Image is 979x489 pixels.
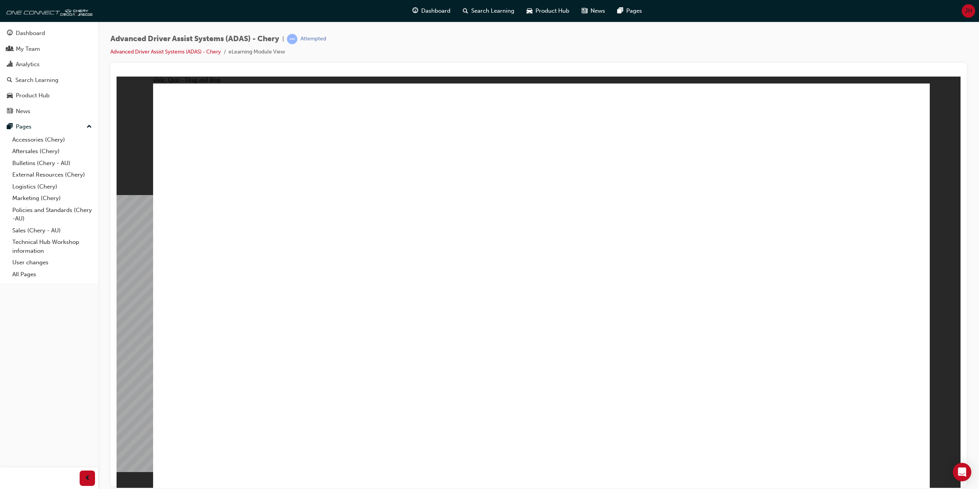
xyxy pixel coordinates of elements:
div: Attempted [300,35,326,43]
a: Marketing (Chery) [9,192,95,204]
button: JH [962,4,975,18]
div: Search Learning [15,76,58,85]
div: News [16,107,30,116]
button: DashboardMy TeamAnalyticsSearch LearningProduct HubNews [3,25,95,120]
a: Accessories (Chery) [9,134,95,146]
a: Aftersales (Chery) [9,145,95,157]
a: news-iconNews [575,3,611,19]
span: news-icon [582,6,587,16]
span: Advanced Driver Assist Systems (ADAS) - Chery [110,35,279,43]
span: up-icon [87,122,92,132]
div: Pages [16,122,32,131]
span: Product Hub [535,7,569,15]
span: search-icon [7,77,12,84]
a: Dashboard [3,26,95,40]
span: pages-icon [617,6,623,16]
div: Open Intercom Messenger [953,463,971,481]
span: | [282,35,284,43]
img: oneconnect [4,3,92,18]
a: Bulletins (Chery - AU) [9,157,95,169]
a: Search Learning [3,73,95,87]
a: Analytics [3,57,95,72]
a: Technical Hub Workshop information [9,236,95,257]
a: Product Hub [3,88,95,103]
span: Dashboard [421,7,450,15]
span: car-icon [7,92,13,99]
a: My Team [3,42,95,56]
a: guage-iconDashboard [406,3,457,19]
a: News [3,104,95,118]
span: chart-icon [7,61,13,68]
a: Advanced Driver Assist Systems (ADAS) - Chery [110,48,221,55]
button: Pages [3,120,95,134]
a: Logistics (Chery) [9,181,95,193]
a: Sales (Chery - AU) [9,225,95,237]
span: news-icon [7,108,13,115]
a: All Pages [9,269,95,280]
span: guage-icon [412,6,418,16]
span: pages-icon [7,124,13,130]
span: car-icon [527,6,532,16]
a: search-iconSearch Learning [457,3,520,19]
span: guage-icon [7,30,13,37]
div: Product Hub [16,91,50,100]
span: Pages [626,7,642,15]
a: External Resources (Chery) [9,169,95,181]
span: JH [965,7,972,15]
span: search-icon [463,6,468,16]
span: Search Learning [471,7,514,15]
span: News [590,7,605,15]
div: Analytics [16,60,40,69]
span: learningRecordVerb_ATTEMPT-icon [287,34,297,44]
div: Dashboard [16,29,45,38]
div: My Team [16,45,40,53]
a: User changes [9,257,95,269]
a: Policies and Standards (Chery -AU) [9,204,95,225]
span: prev-icon [85,474,90,483]
li: eLearning Module View [228,48,285,57]
a: car-iconProduct Hub [520,3,575,19]
a: pages-iconPages [611,3,648,19]
span: people-icon [7,46,13,53]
